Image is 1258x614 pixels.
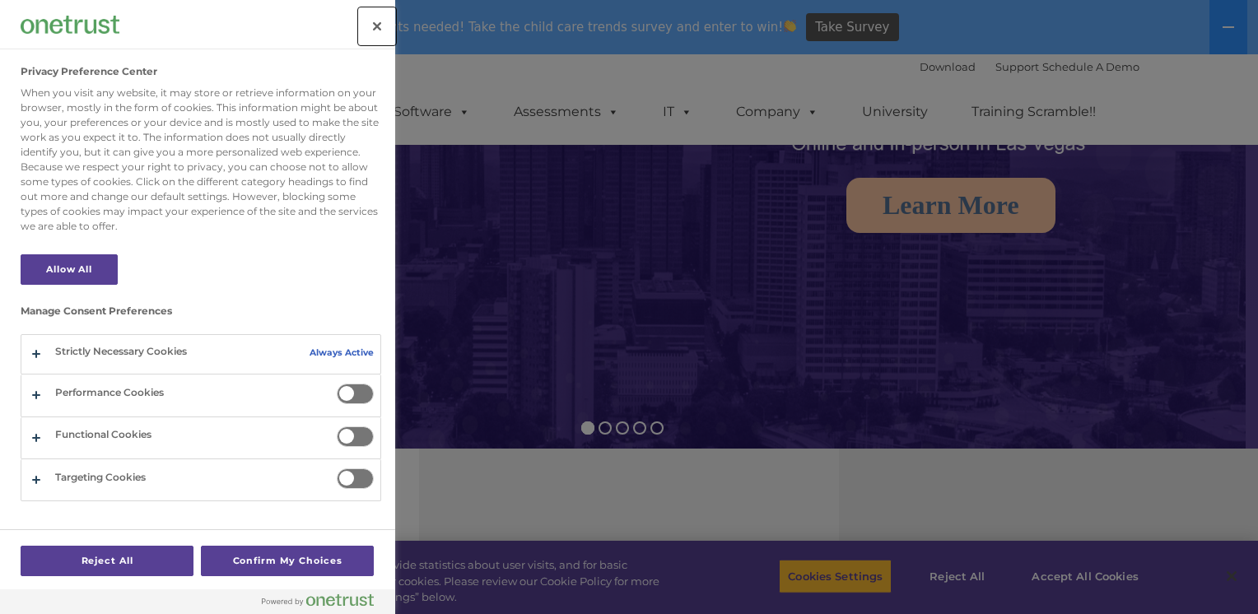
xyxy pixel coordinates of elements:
[262,593,387,614] a: Powered by OneTrust Opens in a new Tab
[21,254,118,285] button: Allow All
[21,546,193,576] button: Reject All
[21,8,119,41] div: Company Logo
[359,8,395,44] button: Close
[21,66,157,77] h2: Privacy Preference Center
[229,109,279,121] span: Last name
[229,176,299,188] span: Phone number
[201,546,374,576] button: Confirm My Choices
[262,593,374,607] img: Powered by OneTrust Opens in a new Tab
[21,16,119,33] img: Company Logo
[21,305,381,325] h3: Manage Consent Preferences
[21,86,381,234] div: When you visit any website, it may store or retrieve information on your browser, mostly in the f...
